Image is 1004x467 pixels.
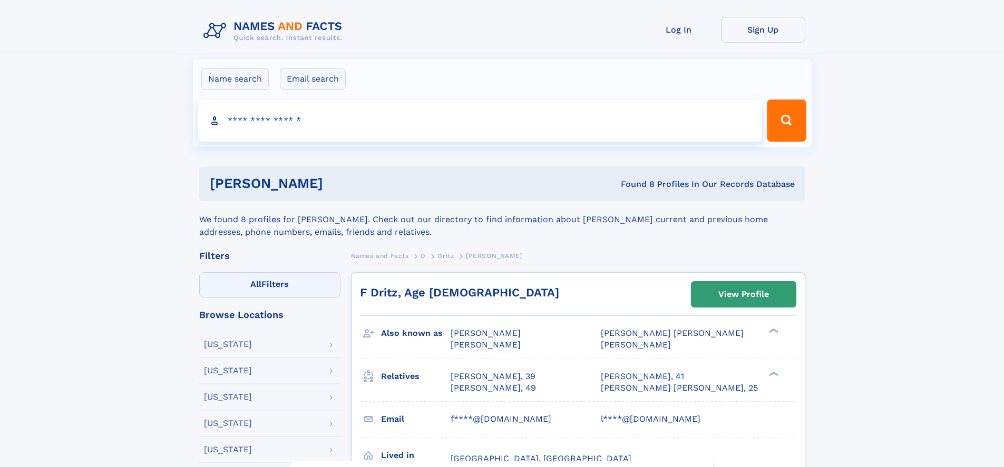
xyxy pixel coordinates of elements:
div: Filters [199,251,340,261]
a: View Profile [691,282,796,307]
div: View Profile [718,282,769,306]
a: D [421,249,426,262]
span: [PERSON_NAME] [451,340,521,350]
a: F Dritz, Age [DEMOGRAPHIC_DATA] [360,286,559,299]
a: Dritz [437,249,454,262]
div: [US_STATE] [204,393,252,401]
span: [PERSON_NAME] [451,328,521,338]
label: Email search [280,68,346,90]
h3: Also known as [381,324,451,342]
div: [US_STATE] [204,366,252,375]
img: Logo Names and Facts [199,17,351,45]
input: search input [198,100,763,142]
h3: Lived in [381,446,451,464]
div: ❯ [766,327,779,334]
label: Name search [201,68,269,90]
button: Search Button [767,100,806,142]
div: [US_STATE] [204,340,252,349]
h1: [PERSON_NAME] [210,177,472,190]
a: [PERSON_NAME], 39 [451,371,535,382]
div: [US_STATE] [204,445,252,454]
div: We found 8 profiles for [PERSON_NAME]. Check out our directory to find information about [PERSON_... [199,201,805,239]
span: All [250,279,261,289]
span: [PERSON_NAME] [601,340,671,350]
a: [PERSON_NAME] [PERSON_NAME], 25 [601,382,758,394]
span: [PERSON_NAME] [PERSON_NAME] [601,328,744,338]
div: Found 8 Profiles In Our Records Database [472,178,795,190]
div: [US_STATE] [204,419,252,428]
div: Browse Locations [199,310,340,320]
a: [PERSON_NAME], 41 [601,371,684,382]
h3: Email [381,410,451,428]
a: Names and Facts [351,249,409,262]
span: [GEOGRAPHIC_DATA], [GEOGRAPHIC_DATA] [451,453,631,463]
span: Dritz [437,252,454,260]
h3: Relatives [381,367,451,385]
span: [PERSON_NAME] [466,252,522,260]
div: ❯ [766,370,779,377]
a: [PERSON_NAME], 49 [451,382,536,394]
span: D [421,252,426,260]
a: Log In [637,17,721,43]
a: Sign Up [721,17,805,43]
label: Filters [199,272,340,297]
